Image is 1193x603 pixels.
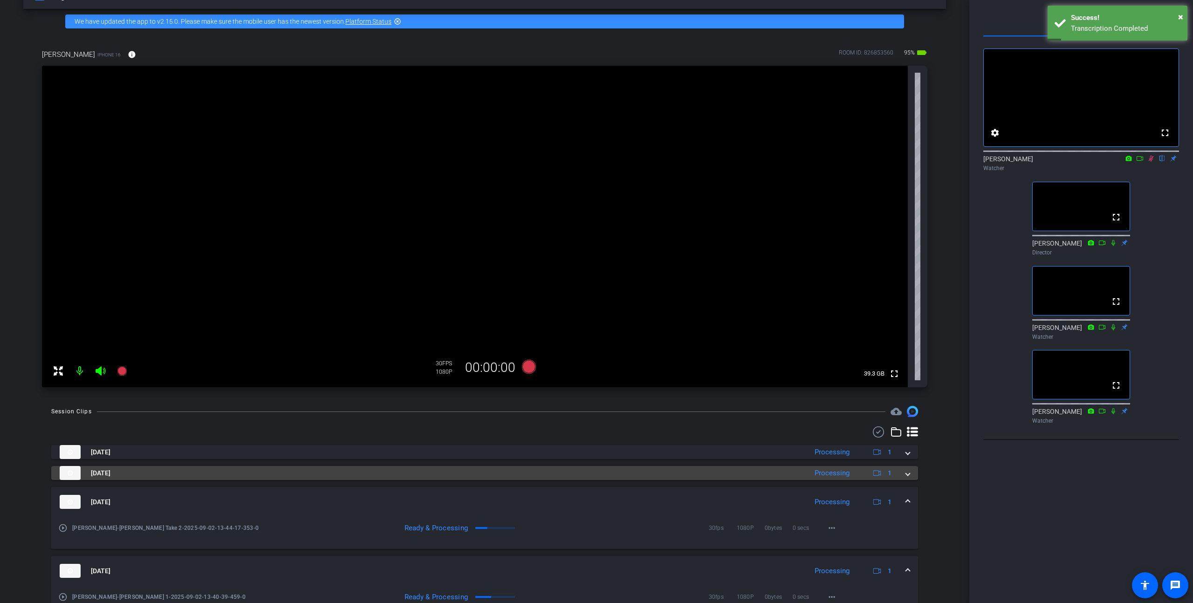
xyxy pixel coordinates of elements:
[1111,212,1122,223] mat-icon: fullscreen
[128,50,136,59] mat-icon: info
[889,368,900,379] mat-icon: fullscreen
[737,523,765,533] span: 1080P
[436,368,459,376] div: 1080P
[810,566,854,576] div: Processing
[1111,296,1122,307] mat-icon: fullscreen
[60,564,81,578] img: thumb-nail
[91,447,110,457] span: [DATE]
[793,523,821,533] span: 0 secs
[459,360,521,376] div: 00:00:00
[907,406,918,417] img: Session clips
[345,18,391,25] a: Platform Status
[436,360,459,367] div: 30
[58,523,68,533] mat-icon: play_circle_outline
[983,164,1179,172] div: Watcher
[826,591,837,603] mat-icon: more_horiz
[891,406,902,417] mat-icon: cloud_upload
[765,523,793,533] span: 0bytes
[989,127,1001,138] mat-icon: settings
[91,468,110,478] span: [DATE]
[1032,333,1130,341] div: Watcher
[442,360,452,367] span: FPS
[709,523,737,533] span: 30fps
[51,556,918,586] mat-expansion-panel-header: thumb-nail[DATE]Processing1
[65,14,904,28] div: We have updated the app to v2.15.0. Please make sure the mobile user has the newest version.
[826,522,837,534] mat-icon: more_horiz
[888,468,891,478] span: 1
[1032,407,1130,425] div: [PERSON_NAME]
[1071,23,1180,34] div: Transcription Completed
[51,487,918,517] mat-expansion-panel-header: thumb-nail[DATE]Processing1
[72,592,280,602] span: [PERSON_NAME]-[PERSON_NAME] 1-2025-09-02-13-40-39-459-0
[810,497,854,507] div: Processing
[42,49,95,60] span: [PERSON_NAME]
[810,468,854,479] div: Processing
[888,497,891,507] span: 1
[903,45,916,60] span: 95%
[1032,248,1130,257] div: Director
[91,497,110,507] span: [DATE]
[891,406,902,417] span: Destinations for your clips
[1071,13,1180,23] div: Success!
[72,523,280,533] span: [PERSON_NAME]-[PERSON_NAME] Take 2-2025-09-02-13-44-17-353-0
[1159,127,1171,138] mat-icon: fullscreen
[373,523,473,533] div: Ready & Processing
[51,466,918,480] mat-expansion-panel-header: thumb-nail[DATE]Processing1
[58,592,68,602] mat-icon: play_circle_outline
[60,445,81,459] img: thumb-nail
[1178,10,1183,24] button: Close
[737,592,765,602] span: 1080P
[709,592,737,602] span: 30fps
[1170,580,1181,591] mat-icon: message
[793,592,821,602] span: 0 secs
[51,445,918,459] mat-expansion-panel-header: thumb-nail[DATE]Processing1
[888,566,891,576] span: 1
[983,154,1179,172] div: [PERSON_NAME]
[888,447,891,457] span: 1
[1178,11,1183,22] span: ×
[839,48,893,62] div: ROOM ID: 826853560
[1157,154,1168,162] mat-icon: flip
[60,495,81,509] img: thumb-nail
[1032,239,1130,257] div: [PERSON_NAME]
[51,517,918,549] div: thumb-nail[DATE]Processing1
[861,368,888,379] span: 39.3 GB
[810,447,854,458] div: Processing
[765,592,793,602] span: 0bytes
[1032,323,1130,341] div: [PERSON_NAME]
[51,407,92,416] div: Session Clips
[1111,380,1122,391] mat-icon: fullscreen
[916,47,927,58] mat-icon: battery_std
[60,466,81,480] img: thumb-nail
[373,592,473,602] div: Ready & Processing
[97,51,121,58] span: iPhone 16
[394,18,401,25] mat-icon: highlight_off
[1032,417,1130,425] div: Watcher
[1139,580,1151,591] mat-icon: accessibility
[91,566,110,576] span: [DATE]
